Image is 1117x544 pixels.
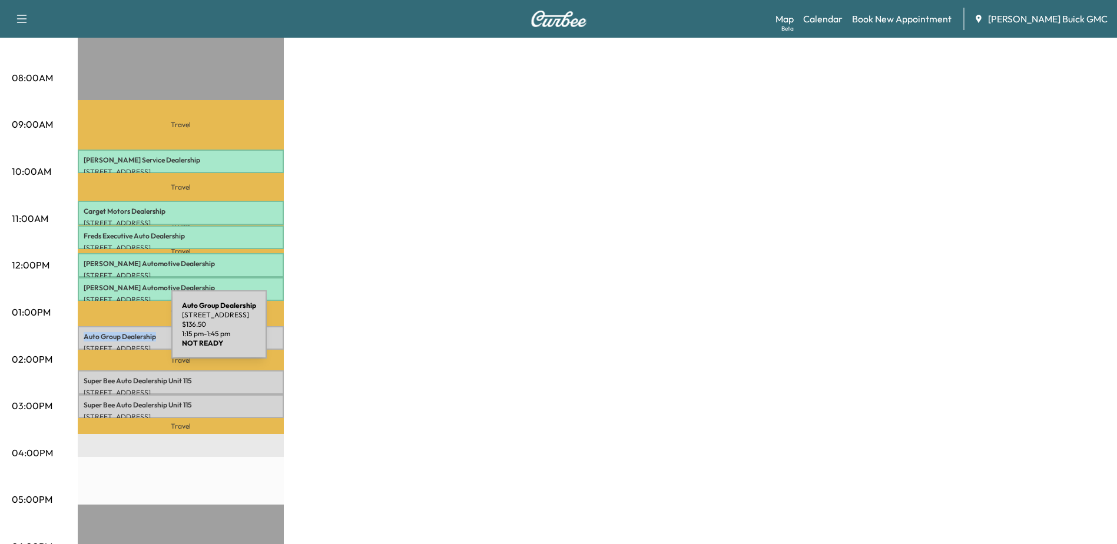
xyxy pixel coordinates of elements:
[84,283,278,293] p: [PERSON_NAME] Automotive Dealership
[12,399,52,413] p: 03:00PM
[182,301,256,310] b: Auto Group Dealership
[78,173,284,201] p: Travel
[12,352,52,366] p: 02:00PM
[182,320,256,329] p: $ 136.50
[78,418,284,434] p: Travel
[78,249,284,253] p: Travel
[84,259,278,268] p: [PERSON_NAME] Automotive Dealership
[84,231,278,241] p: Freds Executive Auto Dealership
[12,258,49,272] p: 12:00PM
[84,207,278,216] p: Carget Motors Dealership
[84,388,278,397] p: [STREET_ADDRESS]
[775,12,794,26] a: MapBeta
[531,11,587,27] img: Curbee Logo
[84,295,278,304] p: [STREET_ADDRESS]
[84,344,278,353] p: [STREET_ADDRESS]
[182,329,256,339] p: 1:15 pm - 1:45 pm
[182,310,256,320] p: [STREET_ADDRESS]
[84,332,278,341] p: Auto Group Dealership
[12,164,51,178] p: 10:00AM
[12,211,48,225] p: 11:00AM
[84,271,278,280] p: [STREET_ADDRESS]
[182,339,223,347] b: NOT READY
[781,24,794,33] div: Beta
[803,12,843,26] a: Calendar
[12,71,53,85] p: 08:00AM
[84,400,278,410] p: Super Bee Auto Dealership Unit 115
[988,12,1108,26] span: [PERSON_NAME] Buick GMC
[78,301,284,326] p: Travel
[852,12,952,26] a: Book New Appointment
[12,117,53,131] p: 09:00AM
[78,350,284,370] p: Travel
[84,167,278,177] p: [STREET_ADDRESS]
[12,305,51,319] p: 01:00PM
[12,492,52,506] p: 05:00PM
[84,376,278,386] p: Super Bee Auto Dealership Unit 115
[12,446,53,460] p: 04:00PM
[84,412,278,422] p: [STREET_ADDRESS]
[84,218,278,228] p: [STREET_ADDRESS]
[84,155,278,165] p: [PERSON_NAME] Service Dealership
[84,243,278,253] p: [STREET_ADDRESS]
[78,100,284,149] p: Travel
